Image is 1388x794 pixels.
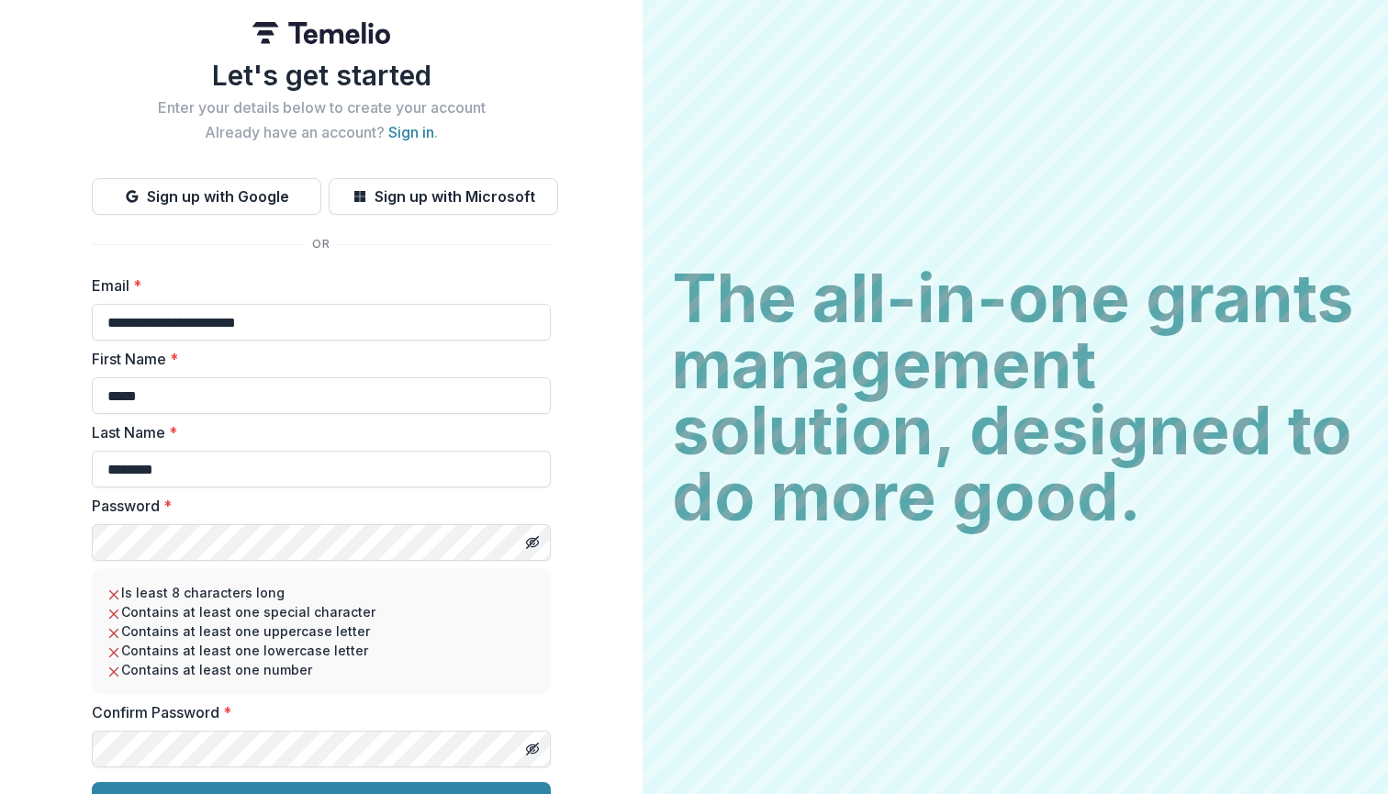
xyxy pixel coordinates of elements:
label: Last Name [92,421,540,443]
label: Email [92,274,540,296]
a: Sign in [388,123,434,141]
label: First Name [92,348,540,370]
button: Sign up with Google [92,178,321,215]
button: Sign up with Microsoft [329,178,558,215]
h2: Already have an account? . [92,124,551,141]
li: Contains at least one number [106,660,536,679]
button: Toggle password visibility [518,528,547,557]
label: Confirm Password [92,701,540,723]
li: Contains at least one lowercase letter [106,641,536,660]
li: Contains at least one special character [106,602,536,621]
button: Toggle password visibility [518,734,547,764]
label: Password [92,495,540,517]
li: Is least 8 characters long [106,583,536,602]
img: Temelio [252,22,390,44]
h2: Enter your details below to create your account [92,99,551,117]
li: Contains at least one uppercase letter [106,621,536,641]
h1: Let's get started [92,59,551,92]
